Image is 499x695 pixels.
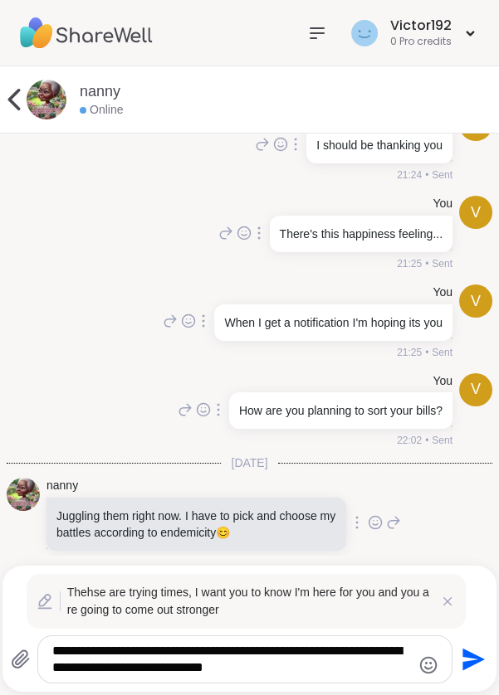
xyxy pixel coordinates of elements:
[80,102,123,119] div: Online
[390,35,452,49] div: 0 Pro credits
[56,508,336,541] p: Juggling them right now. I have to pick and choose my battles according to endemicity
[7,478,40,511] img: https://sharewell-space-live.sfo3.digitaloceanspaces.com/user-generated/96e0134b-970e-4c49-8a45-e...
[471,290,481,313] span: V
[46,478,78,494] a: nanny
[432,433,453,448] span: Sent
[397,345,422,360] span: 21:25
[471,378,481,401] span: V
[27,80,66,119] img: https://sharewell-space-live.sfo3.digitaloceanspaces.com/user-generated/96e0134b-970e-4c49-8a45-e...
[390,17,452,35] div: Victor192
[432,345,453,360] span: Sent
[397,256,422,271] span: 21:25
[433,284,453,301] h4: You
[224,314,443,331] p: When I get a notification I'm hoping its you
[433,196,453,212] h4: You
[425,168,428,182] span: •
[453,641,490,678] button: Send
[351,20,378,46] img: Victor192
[216,526,230,539] span: 😊
[432,256,453,271] span: Sent
[239,402,443,419] p: How are you planning to sort your bills?
[397,433,422,448] span: 22:02
[425,345,428,360] span: •
[221,454,277,471] span: [DATE]
[432,168,453,182] span: Sent
[397,168,422,182] span: 21:24
[52,643,410,676] textarea: Type your message
[425,433,428,448] span: •
[471,202,481,224] span: V
[280,226,443,242] p: There's this happiness feeling...
[425,256,428,271] span: •
[20,4,153,62] img: ShareWell Nav Logo
[80,81,120,102] a: nanny
[418,655,438,675] button: Emoji picker
[46,555,71,570] span: 00:04
[67,584,433,619] p: Thehse are trying times, I want you to know I'm here for you and you are going to come out stronger
[433,373,453,390] h4: You
[316,137,443,153] p: I should be thanking you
